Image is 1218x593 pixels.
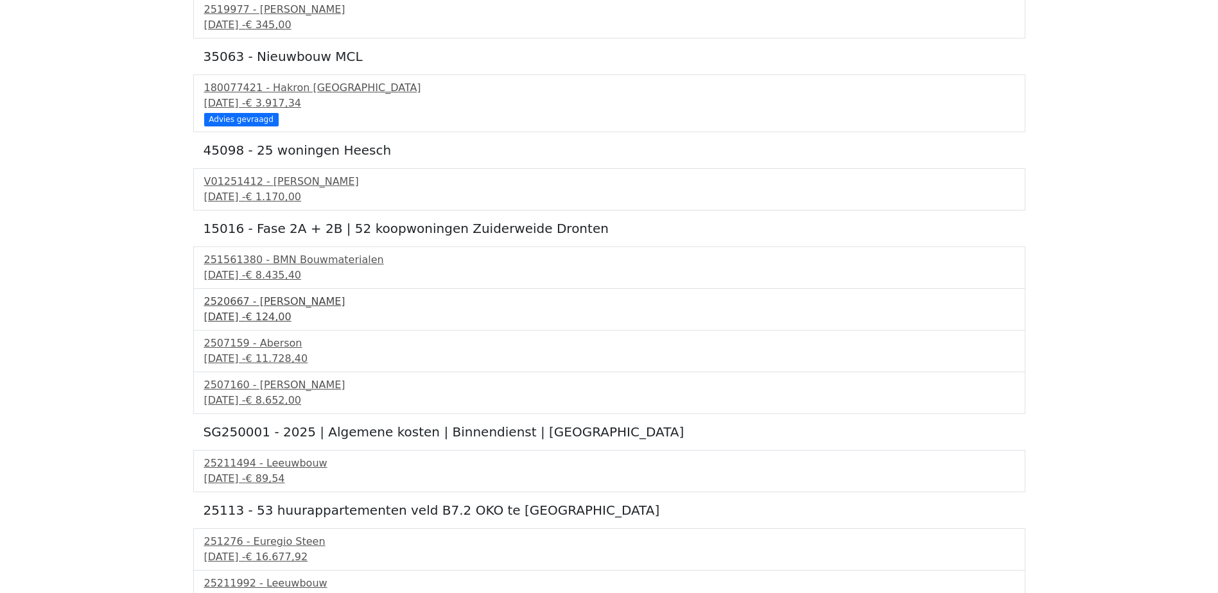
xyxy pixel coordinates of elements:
h5: 25113 - 53 huurappartementen veld B7.2 OKO te [GEOGRAPHIC_DATA] [204,503,1015,518]
a: 2507159 - Aberson[DATE] -€ 11.728,40 [204,336,1014,366]
div: 180077421 - Hakron [GEOGRAPHIC_DATA] [204,80,1014,96]
div: 251561380 - BMN Bouwmaterialen [204,252,1014,268]
span: € 345,00 [245,19,291,31]
h5: 15016 - Fase 2A + 2B | 52 koopwoningen Zuiderweide Dronten [204,221,1015,236]
span: € 8.652,00 [245,394,301,406]
div: 25211494 - Leeuwbouw [204,456,1014,471]
div: [DATE] - [204,549,1014,565]
h5: 45098 - 25 woningen Heesch [204,142,1015,158]
div: 2507160 - [PERSON_NAME] [204,377,1014,393]
a: 251276 - Euregio Steen[DATE] -€ 16.677,92 [204,534,1014,565]
div: [DATE] - [204,96,1014,111]
div: 25211992 - Leeuwbouw [204,576,1014,591]
h5: 35063 - Nieuwbouw MCL [204,49,1015,64]
div: 251276 - Euregio Steen [204,534,1014,549]
div: [DATE] - [204,393,1014,408]
h5: SG250001 - 2025 | Algemene kosten | Binnendienst | [GEOGRAPHIC_DATA] [204,424,1015,440]
div: [DATE] - [204,351,1014,366]
a: 2507160 - [PERSON_NAME][DATE] -€ 8.652,00 [204,377,1014,408]
a: 2520667 - [PERSON_NAME][DATE] -€ 124,00 [204,294,1014,325]
span: € 16.677,92 [245,551,308,563]
span: € 1.170,00 [245,191,301,203]
div: [DATE] - [204,17,1014,33]
div: V01251412 - [PERSON_NAME] [204,174,1014,189]
span: € 3.917,34 [245,97,301,109]
div: [DATE] - [204,309,1014,325]
div: [DATE] - [204,189,1014,205]
span: € 89,54 [245,472,284,485]
div: 2519977 - [PERSON_NAME] [204,2,1014,17]
span: € 124,00 [245,311,291,323]
span: € 8.435,40 [245,269,301,281]
div: Advies gevraagd [204,113,279,126]
div: 2507159 - Aberson [204,336,1014,351]
div: [DATE] - [204,471,1014,486]
a: V01251412 - [PERSON_NAME][DATE] -€ 1.170,00 [204,174,1014,205]
a: 180077421 - Hakron [GEOGRAPHIC_DATA][DATE] -€ 3.917,34 Advies gevraagd [204,80,1014,125]
a: 2519977 - [PERSON_NAME][DATE] -€ 345,00 [204,2,1014,33]
div: [DATE] - [204,268,1014,283]
div: 2520667 - [PERSON_NAME] [204,294,1014,309]
span: € 11.728,40 [245,352,308,365]
a: 25211494 - Leeuwbouw[DATE] -€ 89,54 [204,456,1014,486]
a: 251561380 - BMN Bouwmaterialen[DATE] -€ 8.435,40 [204,252,1014,283]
